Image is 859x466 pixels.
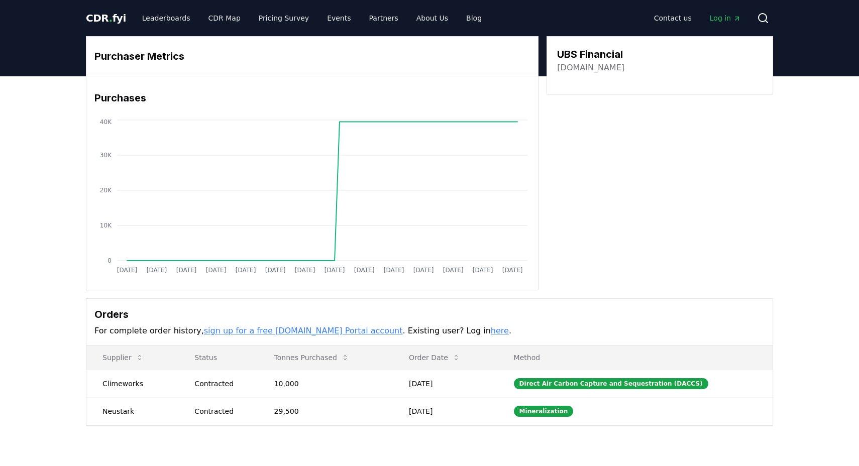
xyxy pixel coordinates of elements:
tspan: [DATE] [413,267,434,274]
tspan: [DATE] [117,267,138,274]
tspan: [DATE] [265,267,286,274]
a: Leaderboards [134,9,198,27]
button: Supplier [94,347,152,368]
tspan: 20K [100,187,112,194]
tspan: [DATE] [443,267,464,274]
span: Log in [710,13,741,23]
tspan: [DATE] [502,267,523,274]
nav: Main [646,9,749,27]
td: [DATE] [393,370,498,397]
a: Partners [361,9,406,27]
div: Contracted [194,379,250,389]
a: Log in [702,9,749,27]
tspan: 10K [100,222,112,229]
button: Order Date [401,347,468,368]
div: Direct Air Carbon Capture and Sequestration (DACCS) [514,378,708,389]
a: Events [319,9,359,27]
tspan: [DATE] [206,267,227,274]
h3: UBS Financial [557,47,624,62]
tspan: [DATE] [325,267,345,274]
a: About Us [408,9,456,27]
a: here [491,326,509,335]
h3: Purchaser Metrics [94,49,530,64]
h3: Orders [94,307,765,322]
a: Blog [458,9,490,27]
a: [DOMAIN_NAME] [557,62,624,74]
button: Tonnes Purchased [266,347,357,368]
a: CDR.fyi [86,11,126,25]
td: [DATE] [393,397,498,425]
tspan: [DATE] [236,267,256,274]
tspan: 0 [108,257,112,264]
span: CDR fyi [86,12,126,24]
tspan: [DATE] [295,267,315,274]
tspan: [DATE] [473,267,493,274]
tspan: 40K [100,119,112,126]
a: Pricing Survey [251,9,317,27]
a: Contact us [646,9,700,27]
a: sign up for a free [DOMAIN_NAME] Portal account [204,326,403,335]
tspan: [DATE] [176,267,197,274]
div: Contracted [194,406,250,416]
td: Climeworks [86,370,178,397]
a: CDR Map [200,9,249,27]
tspan: [DATE] [147,267,167,274]
nav: Main [134,9,490,27]
span: . [109,12,113,24]
p: Status [186,353,250,363]
td: 10,000 [258,370,393,397]
tspan: [DATE] [384,267,404,274]
p: For complete order history, . Existing user? Log in . [94,325,765,337]
p: Method [506,353,765,363]
td: 29,500 [258,397,393,425]
td: Neustark [86,397,178,425]
h3: Purchases [94,90,530,105]
tspan: [DATE] [354,267,375,274]
tspan: 30K [100,152,112,159]
div: Mineralization [514,406,574,417]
